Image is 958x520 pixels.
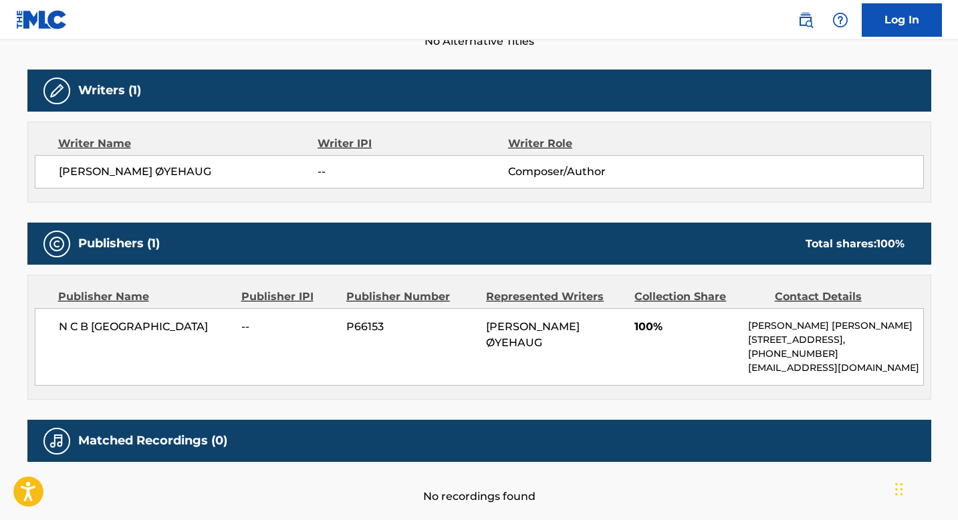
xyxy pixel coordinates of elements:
[748,347,923,361] p: [PHONE_NUMBER]
[59,319,232,335] span: N C B [GEOGRAPHIC_DATA]
[895,469,903,509] div: Drag
[798,12,814,28] img: search
[486,320,580,349] span: [PERSON_NAME] ØYEHAUG
[827,7,854,33] div: Help
[748,333,923,347] p: [STREET_ADDRESS],
[78,236,160,251] h5: Publishers (1)
[634,289,764,305] div: Collection Share
[27,33,931,49] span: No Alternative Titles
[792,7,819,33] a: Public Search
[49,83,65,99] img: Writers
[241,289,336,305] div: Publisher IPI
[508,164,681,180] span: Composer/Author
[862,3,942,37] a: Log In
[832,12,848,28] img: help
[58,136,318,152] div: Writer Name
[16,10,68,29] img: MLC Logo
[318,136,508,152] div: Writer IPI
[508,136,681,152] div: Writer Role
[346,289,476,305] div: Publisher Number
[58,289,231,305] div: Publisher Name
[876,237,905,250] span: 100 %
[346,319,476,335] span: P66153
[49,433,65,449] img: Matched Recordings
[59,164,318,180] span: [PERSON_NAME] ØYEHAUG
[486,289,624,305] div: Represented Writers
[27,462,931,505] div: No recordings found
[49,236,65,252] img: Publishers
[748,361,923,375] p: [EMAIL_ADDRESS][DOMAIN_NAME]
[241,319,336,335] span: --
[78,83,141,98] h5: Writers (1)
[318,164,507,180] span: --
[748,319,923,333] p: [PERSON_NAME] [PERSON_NAME]
[775,289,905,305] div: Contact Details
[891,456,958,520] iframe: Chat Widget
[806,236,905,252] div: Total shares:
[634,319,738,335] span: 100%
[78,433,227,448] h5: Matched Recordings (0)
